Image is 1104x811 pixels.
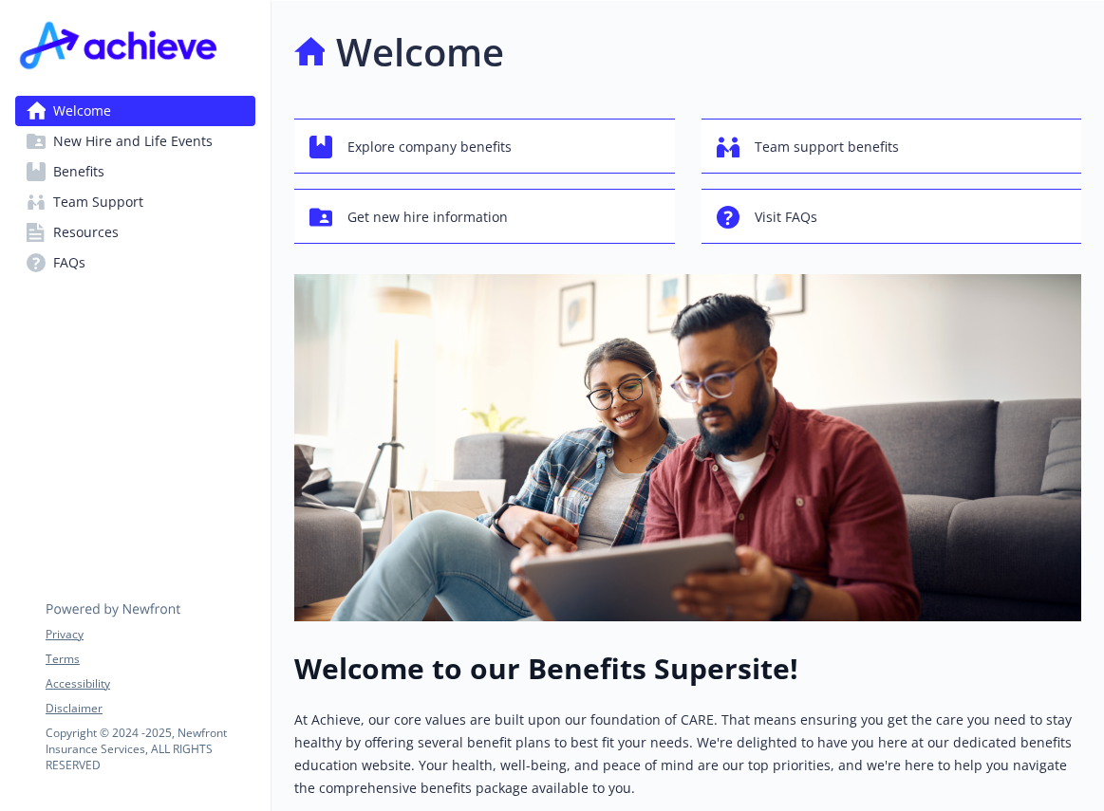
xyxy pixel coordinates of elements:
[15,217,255,248] a: Resources
[336,24,504,81] h1: Welcome
[755,129,899,165] span: Team support benefits
[294,274,1081,621] img: overview page banner
[15,248,255,278] a: FAQs
[53,126,213,157] span: New Hire and Life Events
[15,187,255,217] a: Team Support
[702,189,1082,244] button: Visit FAQs
[46,626,254,643] a: Privacy
[46,675,254,692] a: Accessibility
[15,96,255,126] a: Welcome
[53,248,85,278] span: FAQs
[755,199,817,235] span: Visit FAQs
[294,652,1081,686] h1: Welcome to our Benefits Supersite!
[702,119,1082,174] button: Team support benefits
[294,119,675,174] button: Explore company benefits
[46,700,254,717] a: Disclaimer
[46,651,254,668] a: Terms
[294,709,1081,800] p: At Achieve, our core values are built upon our foundation of CARE. That means ensuring you get th...
[347,129,512,165] span: Explore company benefits
[15,157,255,187] a: Benefits
[347,199,508,235] span: Get new hire information
[46,725,254,773] p: Copyright © 2024 - 2025 , Newfront Insurance Services, ALL RIGHTS RESERVED
[15,126,255,157] a: New Hire and Life Events
[53,157,104,187] span: Benefits
[53,96,111,126] span: Welcome
[294,189,675,244] button: Get new hire information
[53,217,119,248] span: Resources
[53,187,143,217] span: Team Support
